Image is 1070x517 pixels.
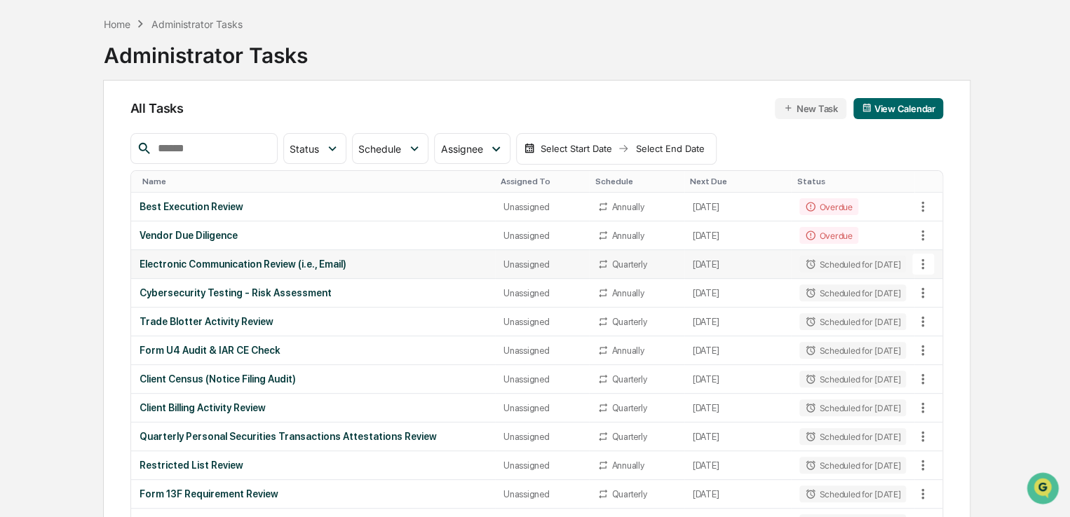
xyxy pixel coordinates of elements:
[140,373,487,385] div: Client Census (Notice Filing Audit)
[611,288,644,298] div: Annually
[862,103,872,113] img: calendar
[140,230,487,241] div: Vendor Due Diligence
[799,313,906,330] div: Scheduled for [DATE]
[524,143,535,154] img: calendar
[140,402,487,413] div: Client Billing Activity Review
[103,18,130,30] div: Home
[503,345,581,356] div: Unassigned
[799,342,906,359] div: Scheduled for [DATE]
[618,143,629,154] img: arrow right
[799,198,858,215] div: Overdue
[538,143,615,154] div: Select Start Date
[103,32,307,68] div: Administrator Tasks
[440,143,482,155] span: Assignee
[503,202,581,212] div: Unassigned
[684,451,792,480] td: [DATE]
[775,98,846,119] button: New Task
[140,287,487,298] div: Cybersecurity Testing - Risk Assessment
[503,403,581,413] div: Unassigned
[503,259,581,270] div: Unassigned
[684,336,792,365] td: [DATE]
[797,177,909,186] div: Toggle SortBy
[116,177,174,191] span: Attestations
[130,101,184,116] span: All Tasks
[684,365,792,394] td: [DATE]
[611,403,646,413] div: Quarterly
[140,431,487,442] div: Quarterly Personal Securities Transactions Attestations Review
[611,345,644,356] div: Annually
[140,316,487,327] div: Trade Blotter Activity Review
[799,256,906,273] div: Scheduled for [DATE]
[96,171,180,196] a: 🗄️Attestations
[684,250,792,279] td: [DATE]
[503,432,581,442] div: Unassigned
[14,178,25,189] div: 🖐️
[28,203,88,217] span: Data Lookup
[28,177,90,191] span: Preclearance
[140,460,487,471] div: Restricted List Review
[142,177,490,186] div: Toggle SortBy
[503,288,581,298] div: Unassigned
[799,399,906,416] div: Scheduled for [DATE]
[503,489,581,499] div: Unassigned
[140,345,487,356] div: Form U4 Audit & IAR CE Check
[238,111,255,128] button: Start new chat
[140,488,487,499] div: Form 13F Requirement Review
[14,205,25,216] div: 🔎
[611,374,646,385] div: Quarterly
[611,230,644,241] div: Annually
[611,317,646,327] div: Quarterly
[1025,471,1063,509] iframe: Open customer support
[8,198,94,223] a: 🔎Data Lookup
[914,177,942,186] div: Toggle SortBy
[799,227,858,244] div: Overdue
[611,259,646,270] div: Quarterly
[503,374,581,385] div: Unassigned
[501,177,583,186] div: Toggle SortBy
[140,258,487,270] div: Electronic Communication Review (i.e., Email)
[611,489,646,499] div: Quarterly
[8,171,96,196] a: 🖐️Preclearance
[595,177,678,186] div: Toggle SortBy
[684,422,792,451] td: [DATE]
[140,237,170,248] span: Pylon
[799,284,906,301] div: Scheduled for [DATE]
[611,460,644,471] div: Annually
[799,371,906,387] div: Scheduled for [DATE]
[503,230,581,241] div: Unassigned
[684,279,792,308] td: [DATE]
[799,457,906,474] div: Scheduled for [DATE]
[684,480,792,509] td: [DATE]
[358,143,401,155] span: Schedule
[140,201,487,212] div: Best Execution Review
[684,394,792,422] td: [DATE]
[290,143,319,155] span: Status
[503,317,581,327] div: Unassigned
[14,107,39,132] img: 1746055101610-c473b297-6a78-478c-a979-82029cc54cd1
[503,460,581,471] div: Unassigned
[99,237,170,248] a: Powered byPylon
[690,177,786,186] div: Toggle SortBy
[684,308,792,336] td: [DATE]
[611,432,646,442] div: Quarterly
[684,221,792,250] td: [DATE]
[799,485,906,502] div: Scheduled for [DATE]
[684,193,792,221] td: [DATE]
[48,121,177,132] div: We're available if you need us!
[151,18,243,30] div: Administrator Tasks
[799,428,906,445] div: Scheduled for [DATE]
[632,143,709,154] div: Select End Date
[853,98,944,119] button: View Calendar
[14,29,255,52] p: How can we help?
[48,107,230,121] div: Start new chat
[102,178,113,189] div: 🗄️
[611,202,644,212] div: Annually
